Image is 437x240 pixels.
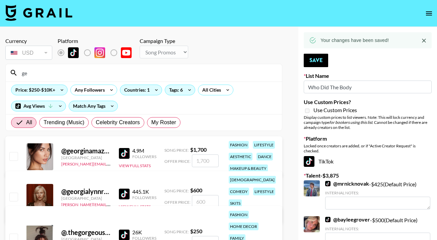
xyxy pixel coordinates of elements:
[7,47,51,59] div: USD
[132,188,156,195] div: 445.1K
[164,148,189,153] span: Song Price:
[422,7,436,20] button: open drawer
[61,196,111,201] div: [GEOGRAPHIC_DATA]
[164,188,189,193] span: Song Price:
[5,5,72,21] img: Grail Talent
[325,180,430,209] div: - $ 425 (Default Price)
[229,211,249,219] div: fashion
[5,38,52,44] div: Currency
[165,85,195,95] div: Tags: 6
[229,141,249,149] div: fashion
[132,229,156,236] div: 26K
[190,146,207,153] strong: $ 1,700
[325,226,430,231] div: Internal Notes:
[304,99,432,105] label: Use Custom Prices?
[198,85,222,95] div: All Cities
[61,155,111,160] div: [GEOGRAPHIC_DATA]
[304,115,432,130] div: Display custom prices to list viewers. Note: This will lock currency and campaign type . Cannot b...
[44,118,84,127] span: Trending (Music)
[119,189,130,199] img: TikTok
[304,156,432,167] div: TikTok
[329,120,372,125] em: for bookers using this list
[61,187,111,196] div: @ georgialynnrose
[325,190,430,195] div: Internal Notes:
[253,141,275,149] div: lifestyle
[140,38,188,44] div: Campaign Type
[229,176,276,184] div: [DEMOGRAPHIC_DATA]
[325,217,331,222] img: TikTok
[68,47,79,58] img: TikTok
[119,204,151,209] button: View Full Stats
[304,172,432,179] label: Talent - $ 3,875
[325,181,331,186] img: TikTok
[320,34,389,46] div: Your changes have been saved!
[121,47,132,58] img: YouTube
[61,160,160,166] a: [PERSON_NAME][EMAIL_ADDRESS][DOMAIN_NAME]
[257,153,273,160] div: dance
[229,199,242,207] div: skits
[304,73,432,79] label: List Name
[229,153,252,160] div: aesthetic
[94,47,105,58] img: Instagram
[304,156,314,167] img: TikTok
[69,101,118,111] div: Match Any Tags
[304,143,432,153] div: Locked once creators are added, or if "Active Creator Request" is checked.
[419,36,429,46] button: Close
[164,200,191,205] span: Offer Price:
[229,188,249,195] div: comedy
[61,147,111,155] div: @ georginamazzeo
[164,159,191,164] span: Offer Price:
[192,154,219,167] input: 1,700
[61,201,160,207] a: [PERSON_NAME][EMAIL_ADDRESS][DOMAIN_NAME]
[313,107,357,113] span: Use Custom Prices
[229,164,268,172] div: makeup & beauty
[71,85,106,95] div: Any Followers
[5,44,52,61] div: Remove selected talent to change your currency
[11,101,66,111] div: Avg Views
[304,135,432,142] label: Platform
[120,85,162,95] div: Countries: 1
[325,180,369,187] a: @mrnicknovak
[132,147,156,154] div: 4.9M
[58,46,137,60] div: List locked to TikTok.
[119,163,151,168] button: View Full Stats
[132,154,156,159] div: Followers
[58,38,137,44] div: Platform
[325,216,370,223] a: @bayleegrover
[61,228,111,237] div: @ .thegorgeousdoll
[190,228,202,234] strong: $ 250
[190,187,202,193] strong: $ 600
[18,67,278,78] input: Search by User Name
[132,195,156,200] div: Followers
[229,223,259,230] div: home decor
[304,54,328,67] button: Save
[253,188,275,195] div: lifestyle
[96,118,140,127] span: Celebrity Creators
[151,118,176,127] span: My Roster
[11,85,67,95] div: Price: $250-$10K+
[164,229,189,234] span: Song Price:
[26,118,32,127] span: All
[192,195,219,208] input: 600
[119,148,130,159] img: TikTok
